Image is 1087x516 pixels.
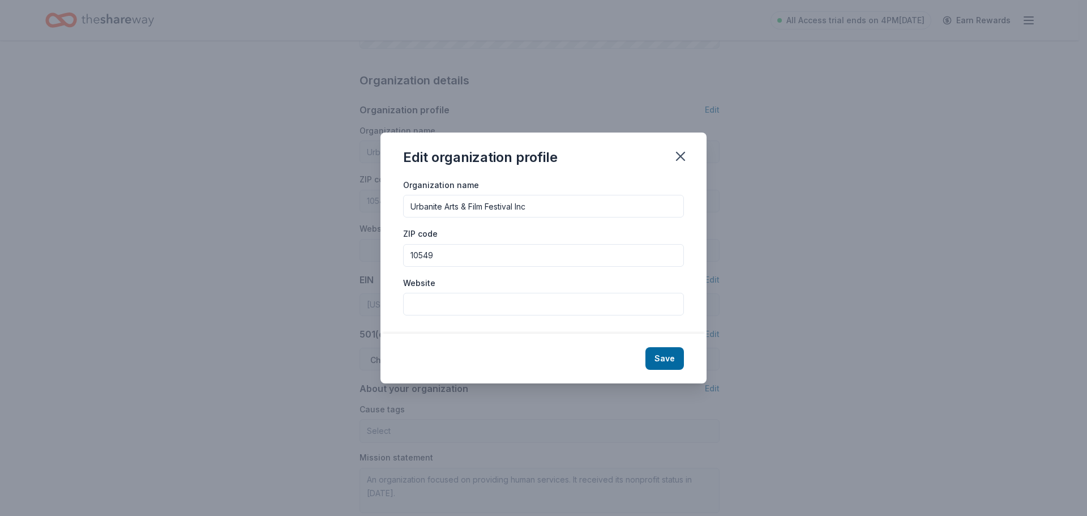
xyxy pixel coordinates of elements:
label: Website [403,278,435,289]
div: Edit organization profile [403,148,558,167]
label: Organization name [403,180,479,191]
input: 12345 (U.S. only) [403,244,684,267]
button: Save [645,347,684,370]
label: ZIP code [403,228,438,240]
